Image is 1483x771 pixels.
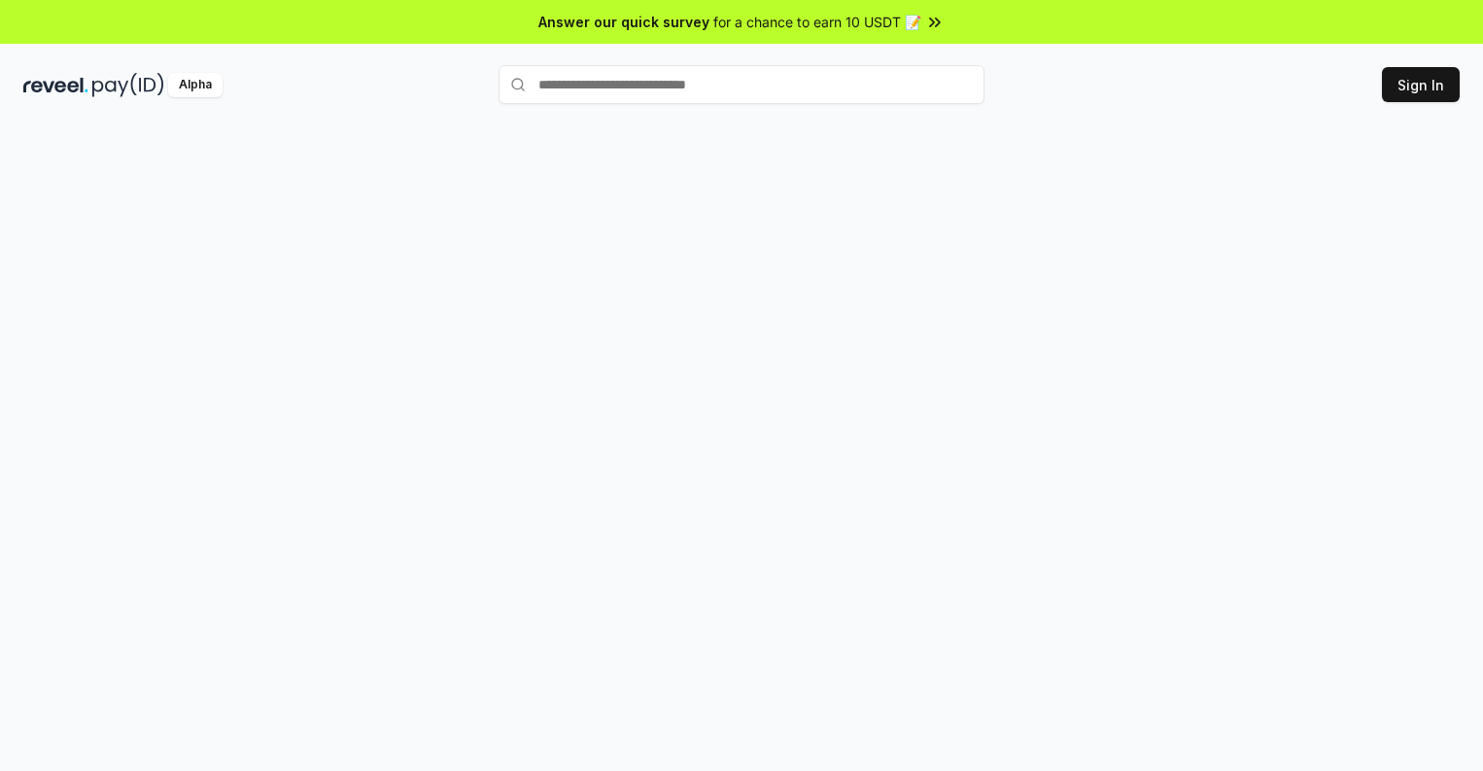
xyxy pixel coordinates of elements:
[168,73,223,97] div: Alpha
[538,12,709,32] span: Answer our quick survey
[713,12,921,32] span: for a chance to earn 10 USDT 📝
[23,73,88,97] img: reveel_dark
[92,73,164,97] img: pay_id
[1382,67,1460,102] button: Sign In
